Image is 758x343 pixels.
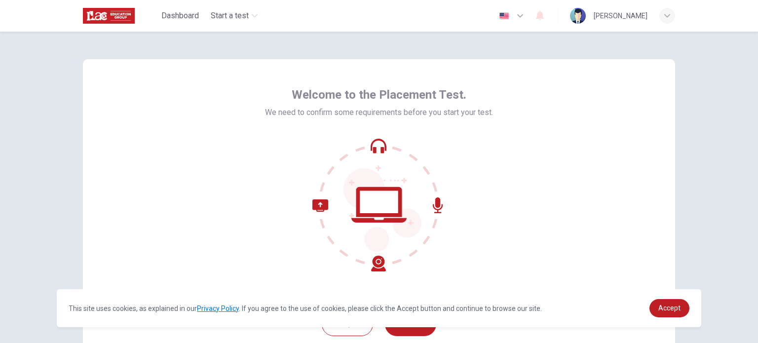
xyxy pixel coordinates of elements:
span: Accept [658,304,681,312]
div: cookieconsent [57,289,701,327]
a: ILAC logo [83,6,157,26]
button: Start a test [207,7,262,25]
span: Start a test [211,10,249,22]
button: Dashboard [157,7,203,25]
div: [PERSON_NAME] [594,10,647,22]
span: Dashboard [161,10,199,22]
img: ILAC logo [83,6,135,26]
a: dismiss cookie message [649,299,689,317]
a: Privacy Policy [197,305,239,312]
img: en [498,12,510,20]
img: Profile picture [570,8,586,24]
span: We need to confirm some requirements before you start your test. [265,107,493,118]
span: This site uses cookies, as explained in our . If you agree to the use of cookies, please click th... [69,305,542,312]
span: Welcome to the Placement Test. [292,87,466,103]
